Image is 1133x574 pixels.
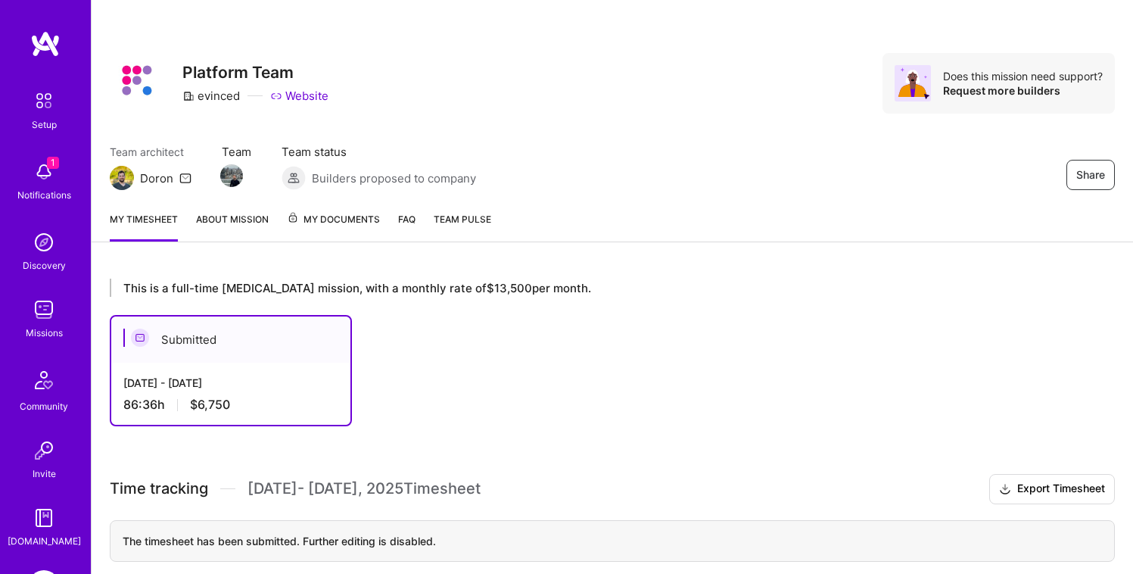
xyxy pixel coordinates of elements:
[434,211,491,242] a: Team Pulse
[312,170,476,186] span: Builders proposed to company
[989,474,1115,504] button: Export Timesheet
[943,69,1103,83] div: Does this mission need support?
[999,482,1011,498] i: icon Download
[111,317,350,363] div: Submitted
[110,144,191,160] span: Team architect
[398,211,416,242] a: FAQ
[29,295,59,325] img: teamwork
[110,520,1115,562] div: The timesheet has been submitted. Further editing is disabled.
[222,163,241,189] a: Team Member Avatar
[287,211,380,242] a: My Documents
[247,479,481,498] span: [DATE] - [DATE] , 2025 Timesheet
[47,157,59,169] span: 1
[182,90,195,102] i: icon CompanyGray
[179,172,191,184] i: icon Mail
[270,88,328,104] a: Website
[29,435,59,466] img: Invite
[943,83,1103,98] div: Request more builders
[26,325,63,341] div: Missions
[123,397,338,413] div: 86:36 h
[196,211,269,242] a: About Mission
[895,65,931,101] img: Avatar
[282,166,306,190] img: Builders proposed to company
[123,375,338,391] div: [DATE] - [DATE]
[110,279,1072,297] div: This is a full-time [MEDICAL_DATA] mission, with a monthly rate of $13,500 per month.
[8,533,81,549] div: [DOMAIN_NAME]
[110,479,208,498] span: Time tracking
[29,503,59,533] img: guide book
[182,88,240,104] div: evinced
[33,466,56,482] div: Invite
[110,211,178,242] a: My timesheet
[220,164,243,187] img: Team Member Avatar
[434,214,491,225] span: Team Pulse
[20,398,68,414] div: Community
[182,63,328,82] h3: Platform Team
[1076,167,1105,182] span: Share
[30,30,61,58] img: logo
[287,211,380,228] span: My Documents
[23,257,66,273] div: Discovery
[1066,160,1115,190] button: Share
[282,144,476,160] span: Team status
[110,166,134,190] img: Team Architect
[222,144,251,160] span: Team
[29,227,59,257] img: discovery
[17,187,71,203] div: Notifications
[190,397,230,413] span: $6,750
[110,53,164,108] img: Company Logo
[140,170,173,186] div: Doron
[28,85,60,117] img: setup
[32,117,57,133] div: Setup
[26,362,62,398] img: Community
[131,329,149,347] img: Submitted
[29,157,59,187] img: bell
